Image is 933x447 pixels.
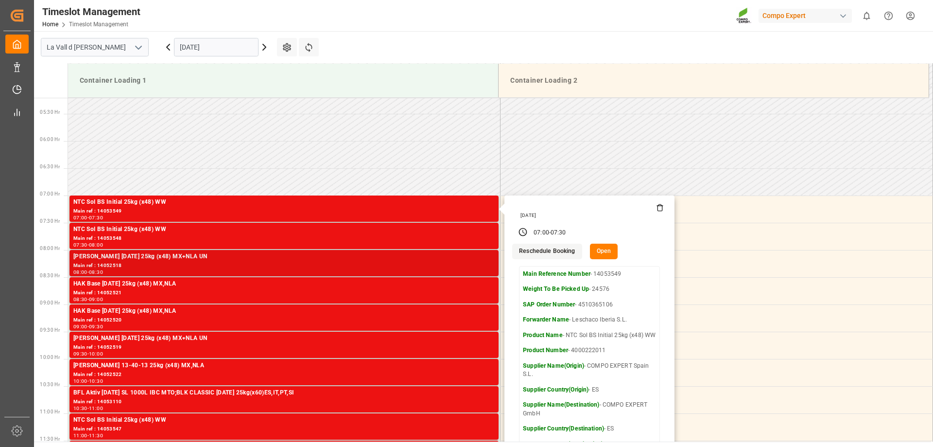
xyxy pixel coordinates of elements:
[73,270,87,274] div: 08:00
[517,212,664,219] div: [DATE]
[89,352,103,356] div: 10:00
[40,164,60,169] span: 06:30 Hr
[73,316,495,324] div: Main ref : 14052520
[523,270,590,277] strong: Main Reference Number
[41,38,149,56] input: Type to search/select
[87,379,89,383] div: -
[73,371,495,379] div: Main ref : 14052522
[73,379,87,383] div: 10:00
[523,301,575,308] strong: SAP Order Number
[89,270,103,274] div: 08:30
[42,4,140,19] div: Timeslot Management
[89,379,103,383] div: 10:30
[73,225,495,234] div: NTC Sol BS Initial 25kg (x48) WW
[87,433,89,438] div: -
[40,300,60,305] span: 09:00 Hr
[523,401,599,408] strong: Supplier Name(Destination)
[89,297,103,302] div: 09:00
[878,5,899,27] button: Help Center
[40,409,60,414] span: 11:00 Hr
[73,425,495,433] div: Main ref : 14053547
[73,243,87,247] div: 07:30
[89,324,103,329] div: 09:30
[506,72,921,89] div: Container Loading 2
[736,7,752,24] img: Screenshot%202023-09-29%20at%2010.02.21.png_1712312052.png
[523,332,563,339] strong: Product Name
[512,244,582,259] button: Reschedule Booking
[73,433,87,438] div: 11:00
[73,297,87,302] div: 08:30
[40,382,60,387] span: 10:30 Hr
[87,297,89,302] div: -
[549,229,551,237] div: -
[523,386,588,393] strong: Supplier Country(Origin)
[87,215,89,220] div: -
[40,109,60,115] span: 05:30 Hr
[87,352,89,356] div: -
[73,252,495,262] div: [PERSON_NAME] [DATE] 25kg (x48) MX+NLA UN
[534,229,549,237] div: 07:00
[73,289,495,297] div: Main ref : 14052521
[759,6,856,25] button: Compo Expert
[523,425,604,432] strong: Supplier Country(Destination)
[523,401,656,418] p: - COMPO EXPERT GmbH
[87,243,89,247] div: -
[174,38,259,56] input: DD.MM.YYYY
[89,243,103,247] div: 08:00
[523,362,656,379] p: - COMPO EXPERT Spain S.L.
[40,436,60,442] span: 11:30 Hr
[40,246,60,251] span: 08:00 Hr
[523,301,656,309] p: - 4510365106
[40,327,60,333] span: 09:30 Hr
[73,234,495,243] div: Main ref : 14053548
[40,355,60,360] span: 10:00 Hr
[73,279,495,289] div: HAK Base [DATE] 25kg (x48) MX,NLA
[42,21,58,28] a: Home
[73,207,495,215] div: Main ref : 14053549
[73,352,87,356] div: 09:30
[523,386,656,394] p: - ES
[87,270,89,274] div: -
[73,361,495,371] div: [PERSON_NAME] 13-40-13 25kg (x48) MX,NLA
[73,324,87,329] div: 09:00
[856,5,878,27] button: show 0 new notifications
[523,347,568,354] strong: Product Number
[523,346,656,355] p: - 4000222011
[87,324,89,329] div: -
[89,215,103,220] div: 07:30
[40,273,60,278] span: 08:30 Hr
[523,270,656,279] p: - 14053549
[551,229,566,237] div: 07:30
[523,331,656,340] p: - NTC Sol BS Initial 25kg (x48) WW
[40,218,60,224] span: 07:30 Hr
[73,306,495,316] div: HAK Base [DATE] 25kg (x48) MX,NLA
[523,286,589,292] strong: Weight To Be Picked Up
[73,398,495,406] div: Main ref : 14053110
[73,388,495,398] div: BFL Aktiv [DATE] SL 1000L IBC MTO;BLK CLASSIC [DATE] 25kg(x60)ES,IT,PT,SI
[759,9,852,23] div: Compo Expert
[73,197,495,207] div: NTC Sol BS Initial 25kg (x48) WW
[523,362,584,369] strong: Supplier Name(Origin)
[523,316,569,323] strong: Forwarder Name
[523,285,656,294] p: - 24576
[523,425,656,433] p: - ES
[73,406,87,411] div: 10:30
[89,406,103,411] div: 11:00
[76,72,490,89] div: Container Loading 1
[73,262,495,270] div: Main ref : 14052518
[73,215,87,220] div: 07:00
[523,316,656,324] p: - Leschaco Iberia S.L.
[40,137,60,142] span: 06:00 Hr
[73,343,495,352] div: Main ref : 14052519
[87,406,89,411] div: -
[73,415,495,425] div: NTC Sol BS Initial 25kg (x48) WW
[40,191,60,197] span: 07:00 Hr
[131,40,145,55] button: open menu
[73,334,495,343] div: [PERSON_NAME] [DATE] 25kg (x48) MX+NLA UN
[590,244,618,259] button: Open
[89,433,103,438] div: 11:30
